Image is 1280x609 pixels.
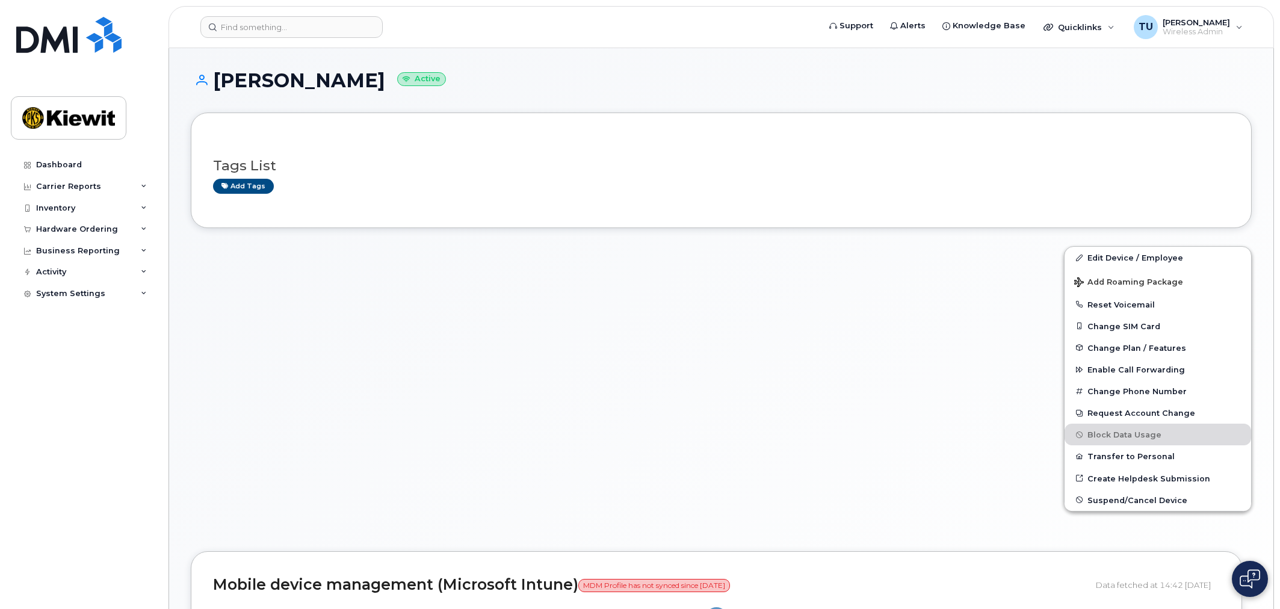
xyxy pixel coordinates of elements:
button: Suspend/Cancel Device [1065,489,1251,511]
span: Add Roaming Package [1074,277,1183,289]
button: Change Phone Number [1065,380,1251,402]
button: Enable Call Forwarding [1065,359,1251,380]
h1: [PERSON_NAME] [191,70,1252,91]
button: Change SIM Card [1065,315,1251,337]
span: Enable Call Forwarding [1087,365,1185,374]
button: Transfer to Personal [1065,445,1251,467]
button: Block Data Usage [1065,424,1251,445]
span: MDM Profile has not synced since [DATE] [578,579,730,592]
button: Reset Voicemail [1065,294,1251,315]
button: Add Roaming Package [1065,269,1251,294]
button: Change Plan / Features [1065,337,1251,359]
h3: Tags List [213,158,1229,173]
a: Edit Device / Employee [1065,247,1251,268]
h2: Mobile device management (Microsoft Intune) [213,577,1087,593]
a: Create Helpdesk Submission [1065,468,1251,489]
small: Active [397,72,446,86]
button: Request Account Change [1065,402,1251,424]
a: Add tags [213,179,274,194]
div: Data fetched at 14:42 [DATE] [1096,573,1220,596]
span: Change Plan / Features [1087,343,1186,352]
span: Suspend/Cancel Device [1087,495,1187,504]
img: Open chat [1240,569,1260,589]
